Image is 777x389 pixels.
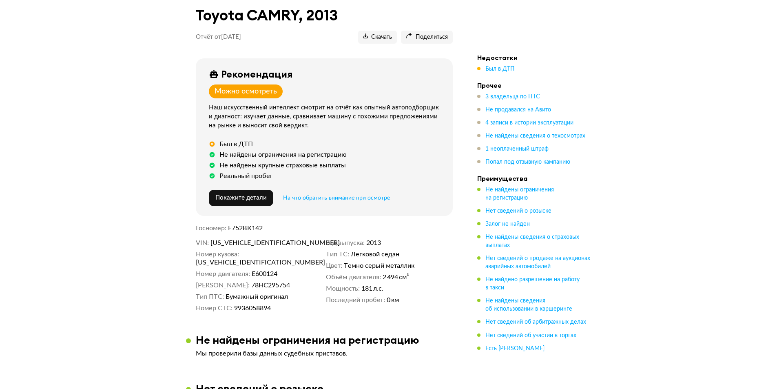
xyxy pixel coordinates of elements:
[477,174,591,182] h4: Преимущества
[210,239,304,247] span: [US_VEHICLE_IDENTIFICATION_NUMBER]
[226,293,288,301] span: Бумажный оригинал
[228,225,263,231] span: Е752ВК142
[196,239,209,247] dt: VIN
[485,256,590,269] span: Нет сведений о продаже на аукционах аварийных автомобилей
[215,87,277,96] div: Можно осмотреть
[283,195,390,201] span: На что обратить внимание при осмотре
[219,172,273,180] div: Реальный пробег
[366,239,381,247] span: 2013
[215,195,267,201] span: Покажите детали
[485,277,580,291] span: Не найдено разрешение на работу в такси
[219,140,253,148] div: Был в ДТП
[485,133,585,139] span: Не найдены сведения о техосмотрах
[485,333,576,338] span: Нет сведений об участии в торгах
[196,7,453,24] h1: Toyota CAMRY, 2013
[383,273,409,281] span: 2 494 см³
[485,159,570,165] span: Попал под отзывную кампанию
[485,234,579,248] span: Не найдены сведения о страховых выплатах
[251,281,290,289] span: 78НС295754
[219,161,346,169] div: Не найдены крупные страховые выплаты
[406,33,448,41] span: Поделиться
[196,270,250,278] dt: Номер двигателя
[196,349,453,358] p: Мы проверили базы данных судебных приставов.
[485,120,573,126] span: 4 записи в истории эксплуатации
[485,319,586,325] span: Нет сведений об арбитражных делах
[358,31,397,44] button: Скачать
[209,103,443,130] div: Наш искусственный интеллект смотрит на отчёт как опытный автоподборщик и диагност: изучает данные...
[485,94,540,100] span: 3 владельца по ПТС
[485,146,549,152] span: 1 неоплаченный штраф
[351,250,399,258] span: Легковой седан
[209,190,273,206] button: Покажите детали
[196,250,239,258] dt: Номер кузова
[326,273,381,281] dt: Объём двигателя
[326,296,385,304] dt: Последний пробег
[485,66,515,72] span: Был в ДТП
[477,81,591,89] h4: Прочее
[361,285,383,293] span: 181 л.с.
[326,239,365,247] dt: Год выпуска
[196,281,250,289] dt: [PERSON_NAME]
[234,304,271,312] span: 9936058894
[252,270,277,278] span: Е600124
[485,298,572,312] span: Не найдены сведения об использовании в каршеринге
[219,151,347,159] div: Не найдены ограничения на регистрацию
[485,208,551,214] span: Нет сведений о розыске
[196,293,224,301] dt: Тип ПТС
[401,31,453,44] button: Поделиться
[326,250,349,258] dt: Тип ТС
[326,262,342,270] dt: Цвет
[485,221,530,227] span: Залог не найден
[196,224,226,232] dt: Госномер
[196,304,232,312] dt: Номер СТС
[344,262,414,270] span: Темно серый металлик
[326,285,360,293] dt: Мощность
[196,333,419,346] h3: Не найдены ограничения на регистрацию
[485,187,554,201] span: Не найдены ограничения на регистрацию
[196,258,290,267] span: [US_VEHICLE_IDENTIFICATION_NUMBER]
[363,33,392,41] span: Скачать
[196,33,241,41] p: Отчёт от [DATE]
[387,296,399,304] span: 0 км
[485,107,551,113] span: Не продавался на Авито
[485,346,545,351] span: Есть [PERSON_NAME]
[221,68,293,80] div: Рекомендация
[477,53,591,62] h4: Недостатки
